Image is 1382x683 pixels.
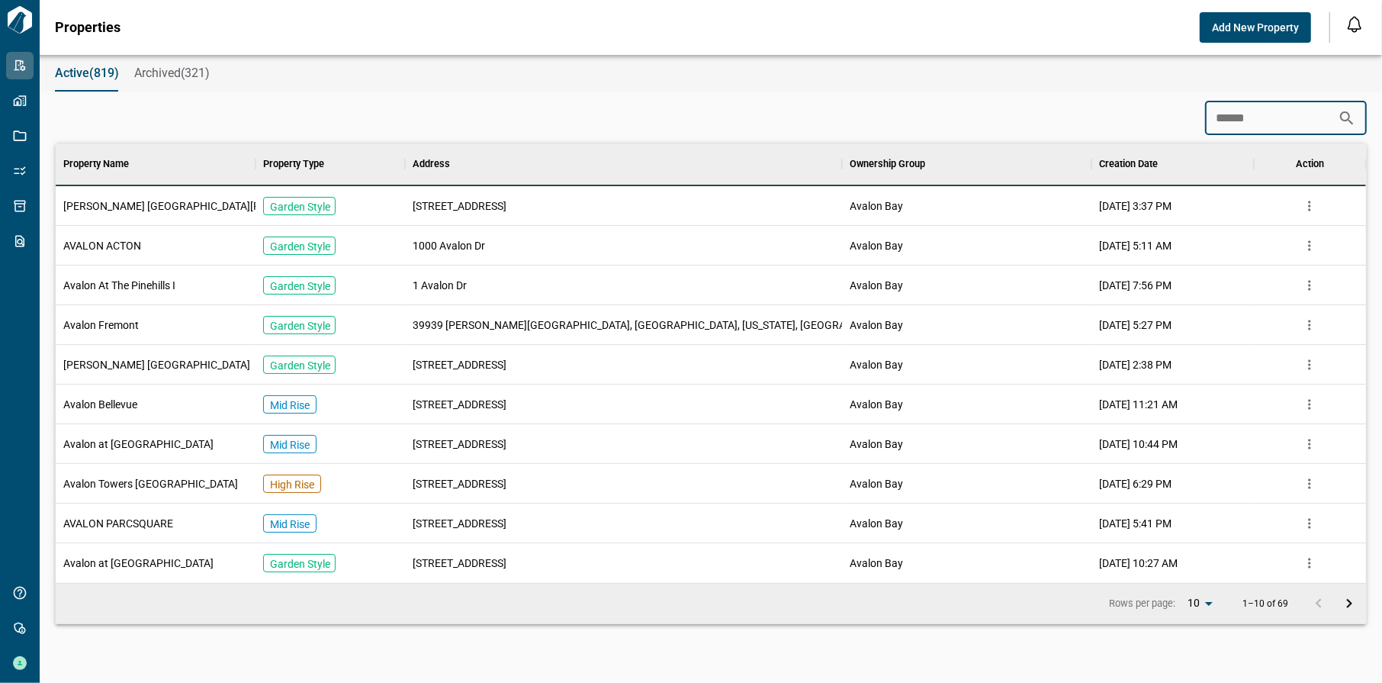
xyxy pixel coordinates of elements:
p: High Rise [270,477,314,492]
span: [STREET_ADDRESS] [413,476,506,491]
span: Avalon Towers [GEOGRAPHIC_DATA] [63,476,238,491]
div: Action [1296,143,1324,185]
span: [STREET_ADDRESS] [413,437,506,452]
span: 39939 [PERSON_NAME][GEOGRAPHIC_DATA], [GEOGRAPHIC_DATA], [US_STATE], [GEOGRAPHIC_DATA] [413,317,903,333]
span: [PERSON_NAME] [GEOGRAPHIC_DATA] [63,357,250,372]
span: Active(819) [55,66,119,81]
p: Mid Rise [270,437,310,453]
span: [DATE] 7:56 PM [1099,278,1171,293]
span: Avalon Bellevue [63,397,137,412]
span: Avalon Bay [850,198,903,214]
span: [STREET_ADDRESS] [413,198,506,214]
p: Mid Rise [270,398,310,413]
span: [STREET_ADDRESS] [413,397,506,412]
span: Add New Property [1212,20,1299,35]
div: Address [405,143,842,185]
span: AVALON PARCSQUARE [63,516,173,531]
span: [DATE] 10:44 PM [1099,437,1178,452]
div: Address [413,143,450,185]
span: Archived(321) [134,66,210,81]
button: more [1298,433,1321,456]
span: [DATE] 6:29 PM [1099,476,1171,491]
div: Action [1254,143,1366,185]
div: Ownership Group [850,143,925,185]
button: more [1298,234,1321,257]
span: Avalon at [GEOGRAPHIC_DATA] [63,556,214,571]
span: Avalon at [GEOGRAPHIC_DATA] [63,437,214,452]
span: Avalon Bay [850,397,903,412]
p: Garden Style [270,556,330,572]
div: Creation Date [1091,143,1254,185]
span: [DATE] 5:41 PM [1099,516,1171,531]
span: [DATE] 3:37 PM [1099,198,1171,214]
span: [DATE] 5:27 PM [1099,317,1171,333]
button: Open notification feed [1342,12,1367,37]
button: Add New Property [1200,12,1311,43]
span: Properties [55,20,121,35]
span: [DATE] 2:38 PM [1099,357,1171,372]
button: more [1298,195,1321,217]
span: Avalon Bay [850,437,903,452]
span: 1 Avalon Dr [413,278,467,293]
button: more [1298,353,1321,376]
div: Property Type [263,143,324,185]
button: more [1298,274,1321,297]
span: Avalon Bay [850,476,903,491]
span: Avalon Bay [850,556,903,571]
span: Avalon Bay [850,516,903,531]
span: [STREET_ADDRESS] [413,357,506,372]
p: Garden Style [270,199,330,214]
div: Creation Date [1099,143,1158,185]
button: more [1298,512,1321,535]
div: Property Name [56,143,256,185]
p: Rows per page: [1109,597,1175,611]
span: [STREET_ADDRESS] [413,516,506,531]
button: Go to next page [1334,588,1364,619]
button: more [1298,472,1321,495]
p: Garden Style [270,239,330,254]
span: AVALON ACTON [63,238,141,253]
div: Ownership Group [842,143,1091,185]
span: [DATE] 11:21 AM [1099,397,1178,412]
span: Avalon Fremont [63,317,139,333]
span: 1000 Avalon Dr [413,238,485,253]
button: more [1298,393,1321,416]
span: [DATE] 10:27 AM [1099,556,1178,571]
div: base tabs [40,55,1382,92]
span: Avalon Bay [850,317,903,333]
div: Property Name [63,143,129,185]
span: Avalon Bay [850,278,903,293]
div: 10 [1181,592,1218,614]
p: 1–10 of 69 [1242,599,1288,609]
p: Garden Style [270,358,330,373]
span: Avalon Bay [850,357,903,372]
button: more [1298,314,1321,337]
span: [STREET_ADDRESS] [413,556,506,571]
p: Garden Style [270,318,330,333]
span: Avalon At The Pinehills I [63,278,175,293]
p: Mid Rise [270,517,310,532]
button: more [1298,552,1321,575]
p: Garden Style [270,279,330,294]
span: Avalon Bay [850,238,903,253]
div: Property Type [256,143,405,185]
span: [PERSON_NAME] [GEOGRAPHIC_DATA][PERSON_NAME] [63,198,332,214]
span: [DATE] 5:11 AM [1099,238,1171,253]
